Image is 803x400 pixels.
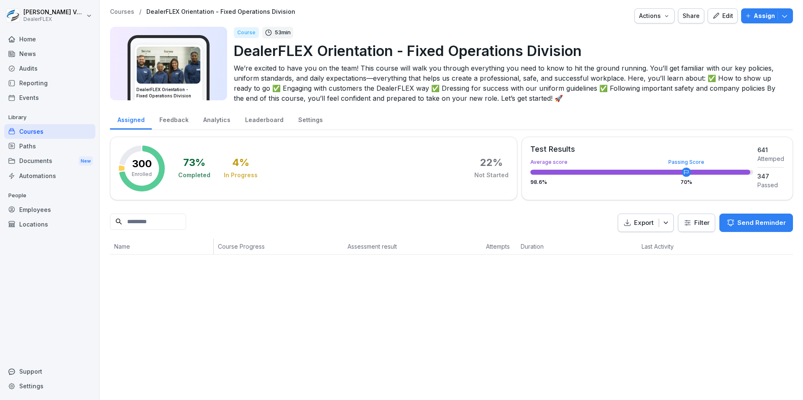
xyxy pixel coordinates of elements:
button: Edit [708,8,738,23]
a: News [4,46,95,61]
button: Export [618,214,674,232]
h3: DealerFLEX Orientation - Fixed Operations Division [136,87,201,99]
a: Automations [4,168,95,183]
a: Employees [4,202,95,217]
div: In Progress [224,171,258,179]
a: Settings [4,379,95,393]
div: 4 % [232,158,249,168]
div: 98.6 % [530,180,753,185]
a: Reporting [4,76,95,90]
button: Actions [634,8,675,23]
p: Export [634,218,654,228]
a: Analytics [196,108,238,130]
div: Actions [639,11,670,20]
div: 73 % [183,158,205,168]
p: Attempts [486,242,512,251]
p: Assessment result [348,242,478,251]
p: Last Activity [642,242,698,251]
button: Send Reminder [719,214,793,232]
p: Duration [521,242,555,251]
p: Assign [754,11,775,20]
p: Send Reminder [737,218,786,227]
div: Completed [178,171,210,179]
div: Passing Score [668,160,704,165]
p: Name [114,242,209,251]
div: Course [234,27,259,38]
p: 53 min [275,28,291,37]
p: 300 [132,159,152,169]
div: Edit [712,11,733,20]
img: v4gv5ils26c0z8ite08yagn2.png [137,47,200,84]
a: Courses [110,8,134,15]
a: Assigned [110,108,152,130]
div: 641 [757,145,784,154]
div: Attemped [757,154,784,163]
a: Leaderboard [238,108,291,130]
p: Course Progress [218,242,339,251]
p: We’re excited to have you on the team! This course will walk you through everything you need to k... [234,63,786,103]
div: Share [683,11,700,20]
button: Assign [741,8,793,23]
div: 347 [757,172,784,181]
p: / [139,8,141,15]
a: DealerFLEX Orientation - Fixed Operations Division [146,8,295,15]
div: Support [4,364,95,379]
button: Filter [678,214,715,232]
p: People [4,189,95,202]
a: Home [4,32,95,46]
div: Test Results [530,145,753,153]
div: 22 % [480,158,503,168]
p: Enrolled [132,171,152,178]
p: DealerFLEX Orientation - Fixed Operations Division [234,40,786,61]
p: DealerFLEX [23,16,84,22]
a: Audits [4,61,95,76]
a: Paths [4,139,95,153]
div: New [79,156,93,166]
div: Documents [4,153,95,169]
p: Library [4,111,95,124]
button: Share [678,8,704,23]
div: Not Started [474,171,509,179]
a: Settings [291,108,330,130]
div: 70 % [680,180,692,185]
a: Feedback [152,108,196,130]
div: Average score [530,160,753,165]
div: Filter [683,219,710,227]
a: Locations [4,217,95,232]
div: Passed [757,181,784,189]
a: Events [4,90,95,105]
a: DocumentsNew [4,153,95,169]
p: [PERSON_NAME] Varoutsos [23,9,84,16]
a: Courses [4,124,95,139]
